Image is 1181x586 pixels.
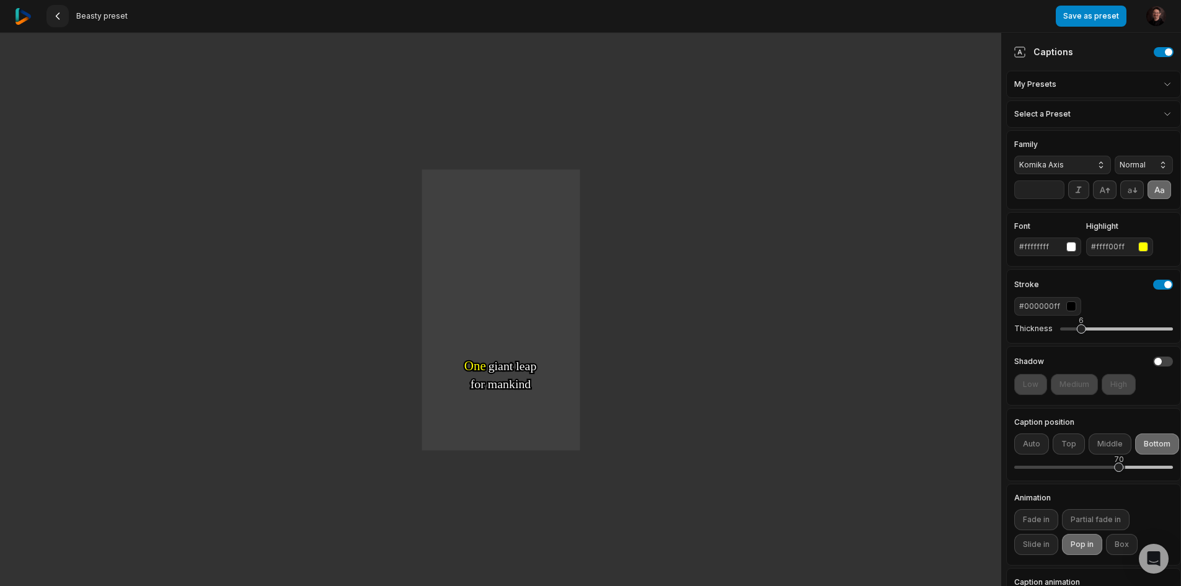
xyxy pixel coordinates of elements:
[1014,281,1039,288] h4: Stroke
[1139,544,1169,574] div: Open Intercom Messenger
[76,11,128,21] span: Beasty preset
[1114,454,1124,465] div: 70
[1014,141,1111,148] label: Family
[1056,6,1126,27] button: Save as preset
[1014,238,1081,256] button: #ffffffff
[1014,534,1058,555] button: Slide in
[1006,71,1181,98] div: My Presets
[1014,509,1058,530] button: Fade in
[1089,433,1131,455] button: Middle
[1014,45,1073,58] div: Captions
[1086,238,1153,256] button: #ffff00ff
[1102,374,1136,395] button: High
[1115,156,1173,174] button: Normal
[1014,433,1049,455] button: Auto
[1091,241,1133,252] div: #ffff00ff
[1120,159,1148,171] span: Normal
[1014,223,1081,230] label: Font
[1014,374,1047,395] button: Low
[1019,159,1086,171] span: Komika Axis
[1019,241,1061,252] div: #ffffffff
[1135,433,1179,455] button: Bottom
[1086,223,1153,230] label: Highlight
[1014,297,1081,316] button: #000000ff
[1019,301,1061,312] div: #000000ff
[1053,433,1085,455] button: Top
[1062,509,1130,530] button: Partial fade in
[1014,324,1053,334] label: Thickness
[1051,374,1098,395] button: Medium
[1014,358,1044,365] h4: Shadow
[1014,156,1111,174] button: Komika Axis
[1106,534,1138,555] button: Box
[1014,494,1173,502] label: Animation
[1062,534,1102,555] button: Pop in
[1079,315,1084,326] div: 6
[1014,579,1173,586] label: Caption animation
[1006,100,1181,128] div: Select a Preset
[1014,419,1173,426] label: Caption position
[15,8,32,25] img: reap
